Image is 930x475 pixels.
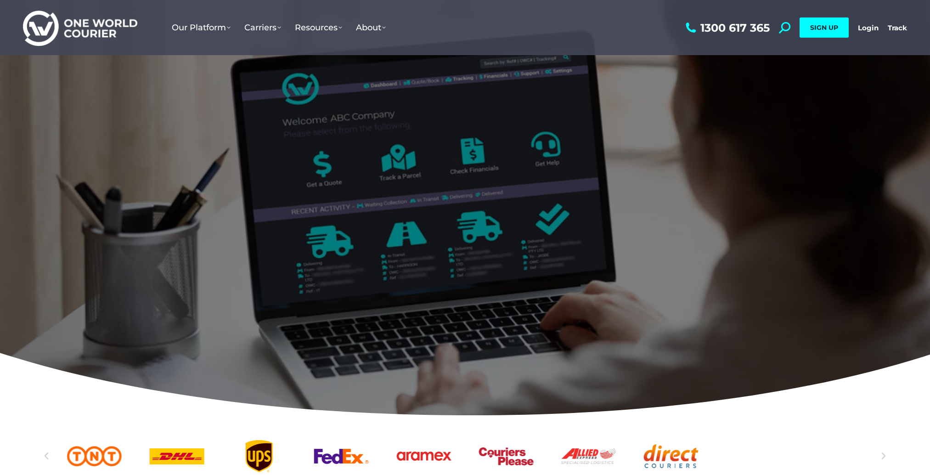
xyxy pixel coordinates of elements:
div: 11 / 25 [808,440,863,472]
img: One World Courier [23,9,137,46]
a: Allied Express logo [561,440,616,472]
a: SIGN UP [800,17,849,38]
a: Carriers [237,13,288,42]
span: Resources [295,23,342,33]
div: 5 / 25 [314,440,369,472]
a: Our Platform [165,13,237,42]
div: 2 / 25 [67,440,122,472]
div: 10 / 25 [726,440,781,472]
a: Login [858,23,879,32]
span: SIGN UP [810,23,838,32]
a: Track [888,23,907,32]
div: 9 / 25 [643,440,698,472]
a: TNT logo Australian freight company [67,440,122,472]
div: 7 / 25 [479,440,534,472]
span: Carriers [244,23,281,33]
div: 8 / 25 [561,440,616,472]
a: DHl logo [149,440,204,472]
a: Direct Couriers logo [643,440,698,472]
a: UPS logo [232,440,287,472]
a: Aramex_logo [396,440,451,472]
a: Followmont transoirt web logo [726,440,781,472]
a: Northline logo [808,440,863,472]
a: Resources [288,13,349,42]
span: Our Platform [172,23,231,33]
a: About [349,13,393,42]
a: 1300 617 365 [683,22,770,34]
div: 6 / 25 [396,440,451,472]
div: Slides [67,440,863,472]
a: Couriers Please logo [479,440,534,472]
a: FedEx logo [314,440,369,472]
div: 4 / 25 [232,440,287,472]
div: 3 / 25 [149,440,204,472]
span: About [356,23,386,33]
